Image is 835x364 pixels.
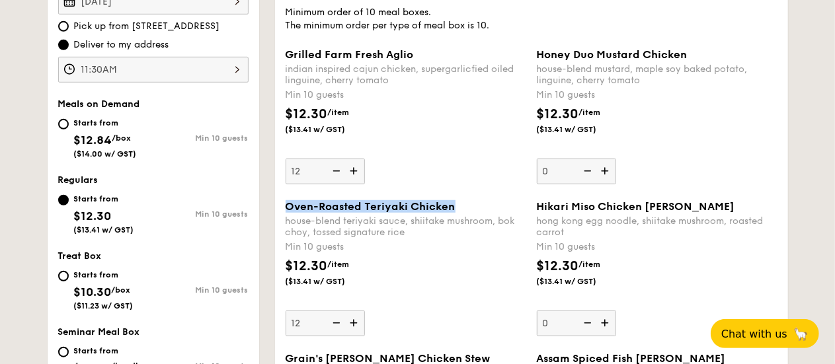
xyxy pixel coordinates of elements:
img: icon-reduce.1d2dbef1.svg [325,310,345,336]
span: Treat Box [58,250,102,262]
div: hong kong egg noodle, shiitake mushroom, roasted carrot [537,215,777,238]
span: Seminar Meal Box [58,326,140,338]
span: /item [579,260,601,269]
span: ($13.41 w/ GST) [74,225,134,235]
span: $10.30 [74,285,112,299]
span: Meals on Demand [58,98,140,110]
img: icon-add.58712e84.svg [345,310,365,336]
span: $12.30 [537,106,579,122]
input: Grilled Farm Fresh Aglioindian inspired cajun chicken, supergarlicfied oiled linguine, cherry tom... [286,159,365,184]
input: Honey Duo Mustard Chickenhouse-blend mustard, maple soy baked potato, linguine, cherry tomatoMin ... [537,159,616,184]
span: $12.30 [286,106,328,122]
div: Min 10 guests [537,240,777,254]
div: Starts from [74,270,134,280]
button: Chat with us🦙 [711,319,819,348]
span: ($13.41 w/ GST) [537,124,627,135]
span: $12.84 [74,133,112,147]
span: Oven-Roasted Teriyaki Chicken [286,200,456,213]
img: icon-add.58712e84.svg [596,310,616,336]
div: indian inspired cajun chicken, supergarlicfied oiled linguine, cherry tomato [286,63,526,86]
img: icon-reduce.1d2dbef1.svg [577,159,596,184]
div: Starts from [74,194,134,204]
span: /box [112,133,132,143]
div: house-blend mustard, maple soy baked potato, linguine, cherry tomato [537,63,777,86]
span: 🦙 [793,326,809,342]
span: ($13.41 w/ GST) [286,124,376,135]
input: Hikari Miso Chicken [PERSON_NAME]hong kong egg noodle, shiitake mushroom, roasted carrotMin 10 gu... [537,310,616,336]
span: $12.30 [74,209,112,223]
span: Grilled Farm Fresh Aglio [286,48,414,61]
input: Deliver to my address [58,40,69,50]
span: $12.30 [537,258,579,274]
span: Honey Duo Mustard Chicken [537,48,688,61]
span: ($14.00 w/ GST) [74,149,137,159]
span: Deliver to my address [74,38,169,52]
span: Regulars [58,174,99,186]
input: Event time [58,57,249,83]
input: Starts from$12.84/box($14.00 w/ GST)Min 10 guests [58,119,69,129]
span: Pick up from [STREET_ADDRESS] [74,20,220,33]
img: icon-reduce.1d2dbef1.svg [325,159,345,184]
div: Starts from [74,346,143,356]
span: ($11.23 w/ GST) [74,301,134,310]
img: icon-reduce.1d2dbef1.svg [577,310,596,336]
div: house-blend teriyaki sauce, shiitake mushroom, bok choy, tossed signature rice [286,215,526,238]
span: ($13.41 w/ GST) [286,276,376,287]
span: ($13.41 w/ GST) [537,276,627,287]
span: /item [328,260,350,269]
div: Min 10 guests [153,209,249,219]
span: $12.30 [286,258,328,274]
span: /item [328,108,350,117]
input: Starts from$21.60/bundle($23.54 w/ GST)Min 10 guests [58,347,69,357]
input: Oven-Roasted Teriyaki Chickenhouse-blend teriyaki sauce, shiitake mushroom, bok choy, tossed sign... [286,310,365,336]
span: Chat with us [721,328,787,340]
div: Min 10 guests [153,133,249,143]
div: Min 10 guests [537,89,777,102]
img: icon-add.58712e84.svg [596,159,616,184]
input: Starts from$10.30/box($11.23 w/ GST)Min 10 guests [58,271,69,281]
div: Min 10 guests [286,240,526,254]
img: icon-add.58712e84.svg [345,159,365,184]
div: Starts from [74,118,137,128]
div: Min 10 guests [286,89,526,102]
span: /item [579,108,601,117]
span: /box [112,285,131,295]
input: Pick up from [STREET_ADDRESS] [58,21,69,32]
span: Hikari Miso Chicken [PERSON_NAME] [537,200,735,213]
div: Min 10 guests [153,285,249,295]
input: Starts from$12.30($13.41 w/ GST)Min 10 guests [58,195,69,205]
